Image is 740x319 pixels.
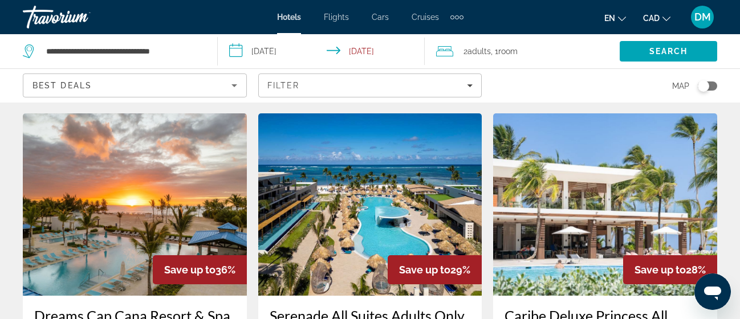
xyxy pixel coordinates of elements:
[23,113,247,296] img: Dreams Cap Cana Resort & Spa All Inclusive
[491,43,518,59] span: , 1
[153,255,247,284] div: 36%
[649,47,688,56] span: Search
[688,5,717,29] button: User Menu
[32,79,237,92] mat-select: Sort by
[463,43,491,59] span: 2
[45,43,200,60] input: Search hotel destination
[372,13,389,22] a: Cars
[412,13,439,22] a: Cruises
[277,13,301,22] a: Hotels
[388,255,482,284] div: 29%
[498,47,518,56] span: Room
[604,14,615,23] span: en
[672,78,689,94] span: Map
[467,47,491,56] span: Adults
[604,10,626,26] button: Change language
[258,113,482,296] img: Serenade All Suites Adults Only Resort
[324,13,349,22] a: Flights
[258,73,482,97] button: Filters
[635,264,686,276] span: Save up to
[694,11,711,23] span: DM
[218,34,424,68] button: Select check in and out date
[623,255,717,284] div: 28%
[643,14,660,23] span: CAD
[493,113,717,296] img: Caribe Deluxe Princess All Inclusive
[267,81,300,90] span: Filter
[164,264,216,276] span: Save up to
[689,81,717,91] button: Toggle map
[694,273,731,310] iframe: Button to launch messaging window
[399,264,450,276] span: Save up to
[425,34,620,68] button: Travelers: 2 adults, 0 children
[23,2,137,32] a: Travorium
[620,41,717,62] button: Search
[643,10,670,26] button: Change currency
[32,81,92,90] span: Best Deals
[450,8,463,26] button: Extra navigation items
